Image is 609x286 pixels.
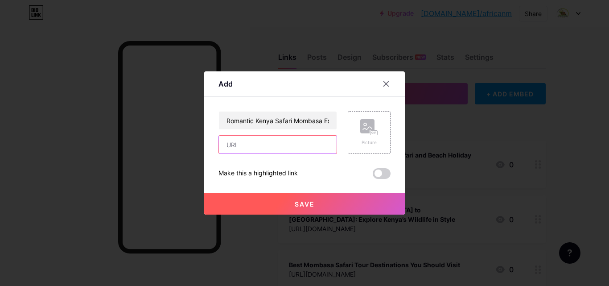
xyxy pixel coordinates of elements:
[295,200,315,208] span: Save
[218,168,298,179] div: Make this a highlighted link
[219,136,337,153] input: URL
[204,193,405,215] button: Save
[219,112,337,129] input: Title
[360,139,378,146] div: Picture
[218,79,233,89] div: Add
